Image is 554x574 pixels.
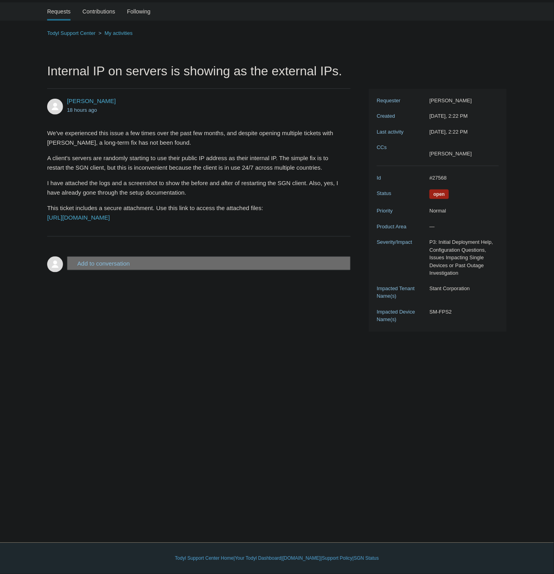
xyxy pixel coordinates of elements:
[283,555,321,562] a: [DOMAIN_NAME]
[322,555,353,562] a: Support Policy
[377,189,426,197] dt: Status
[430,150,472,158] li: Mike Huber
[377,174,426,182] dt: Id
[377,308,426,324] dt: Impacted Device Name(s)
[426,308,499,316] dd: SM-FPS2
[105,30,133,36] a: My activities
[426,223,499,231] dd: —
[426,97,499,105] dd: [PERSON_NAME]
[430,129,468,135] time: 08/20/2025, 14:22
[377,128,426,136] dt: Last activity
[82,2,115,21] a: Contributions
[67,98,116,104] span: Austin Pierce
[67,256,351,270] button: Add to conversation
[47,203,343,222] p: This ticket includes a secure attachment. Use this link to access the attached files:
[426,238,499,277] dd: P3: Initial Deployment Help, Configuration Questions, Issues Impacting Single Devices or Past Out...
[377,112,426,120] dt: Created
[47,214,110,221] a: [URL][DOMAIN_NAME]
[377,238,426,246] dt: Severity/Impact
[175,555,234,562] a: Todyl Support Center Home
[430,189,449,199] span: We are working on a response for you
[430,113,468,119] time: 08/20/2025, 14:22
[377,207,426,215] dt: Priority
[47,153,343,172] p: A client's servers are randomly starting to use their public IP address as their internal IP. The...
[47,61,351,89] h1: Internal IP on servers is showing as the external IPs.
[377,223,426,231] dt: Product Area
[377,143,426,151] dt: CCs
[426,285,499,293] dd: Stant Corporation
[354,555,379,562] a: SGN Status
[426,174,499,182] dd: #27568
[127,2,151,21] a: Following
[47,30,97,36] li: Todyl Support Center
[67,107,97,113] time: 08/20/2025, 14:22
[47,555,507,562] div: | | | |
[47,128,343,147] p: We've experienced this issue a few times over the past few months, and despite opening multiple t...
[377,285,426,300] dt: Impacted Tenant Name(s)
[47,178,343,197] p: I have attached the logs and a screenshot to show the before and after of restarting the SGN clie...
[426,207,499,215] dd: Normal
[97,30,133,36] li: My activities
[377,97,426,105] dt: Requester
[47,30,96,36] a: Todyl Support Center
[67,98,116,104] a: [PERSON_NAME]
[47,2,71,21] li: Requests
[235,555,281,562] a: Your Todyl Dashboard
